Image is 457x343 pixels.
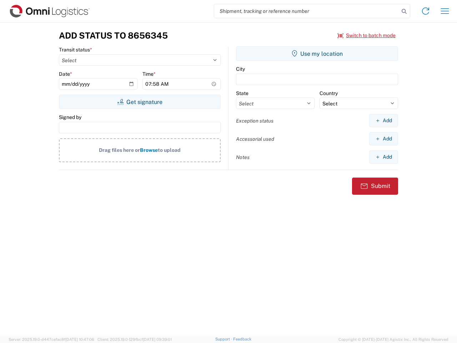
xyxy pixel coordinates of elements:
[236,90,248,96] label: State
[59,71,72,77] label: Date
[338,336,448,343] span: Copyright © [DATE]-[DATE] Agistix Inc., All Rights Reserved
[158,147,181,153] span: to upload
[236,46,398,61] button: Use my location
[59,46,92,53] label: Transit status
[97,337,172,342] span: Client: 2025.19.0-129fbcf
[369,114,398,127] button: Add
[233,337,251,341] a: Feedback
[65,337,94,342] span: [DATE] 10:47:06
[337,30,396,41] button: Switch to batch mode
[236,154,250,160] label: Notes
[369,132,398,145] button: Add
[59,114,81,120] label: Signed by
[236,118,273,124] label: Exception status
[143,337,172,342] span: [DATE] 09:39:01
[59,30,168,41] h3: Add Status to 8656345
[352,178,398,195] button: Submit
[236,136,274,142] label: Accessorial used
[99,147,140,153] span: Drag files here or
[59,95,221,109] button: Get signature
[320,90,338,96] label: Country
[140,147,158,153] span: Browse
[236,66,245,72] label: City
[214,4,399,18] input: Shipment, tracking or reference number
[9,337,94,342] span: Server: 2025.19.0-d447cefac8f
[215,337,233,341] a: Support
[369,150,398,164] button: Add
[142,71,156,77] label: Time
